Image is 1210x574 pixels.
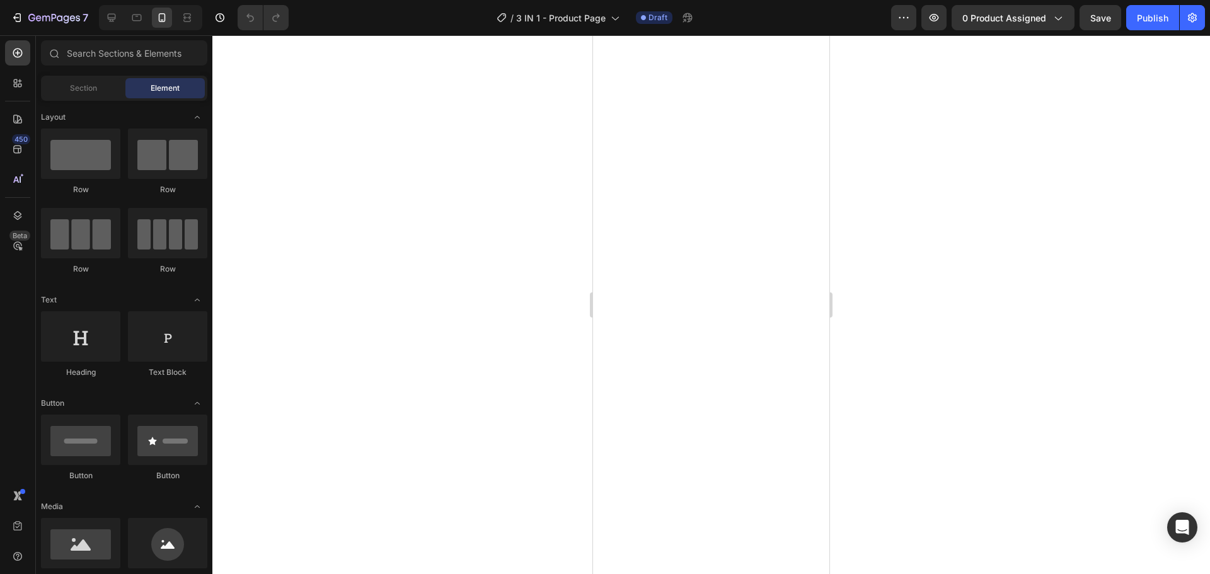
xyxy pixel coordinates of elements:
[12,134,30,144] div: 450
[41,40,207,66] input: Search Sections & Elements
[1126,5,1179,30] button: Publish
[41,501,63,512] span: Media
[1137,11,1168,25] div: Publish
[187,393,207,413] span: Toggle open
[1167,512,1197,542] div: Open Intercom Messenger
[962,11,1046,25] span: 0 product assigned
[41,294,57,306] span: Text
[128,184,207,195] div: Row
[41,184,120,195] div: Row
[41,367,120,378] div: Heading
[151,83,180,94] span: Element
[41,263,120,275] div: Row
[70,83,97,94] span: Section
[593,35,829,574] iframe: Design area
[1080,5,1121,30] button: Save
[648,12,667,23] span: Draft
[41,470,120,481] div: Button
[187,497,207,517] span: Toggle open
[510,11,514,25] span: /
[187,290,207,310] span: Toggle open
[238,5,289,30] div: Undo/Redo
[9,231,30,241] div: Beta
[187,107,207,127] span: Toggle open
[516,11,606,25] span: 3 IN 1 - Product Page
[128,263,207,275] div: Row
[1090,13,1111,23] span: Save
[41,112,66,123] span: Layout
[5,5,94,30] button: 7
[83,10,88,25] p: 7
[128,367,207,378] div: Text Block
[952,5,1075,30] button: 0 product assigned
[128,470,207,481] div: Button
[41,398,64,409] span: Button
